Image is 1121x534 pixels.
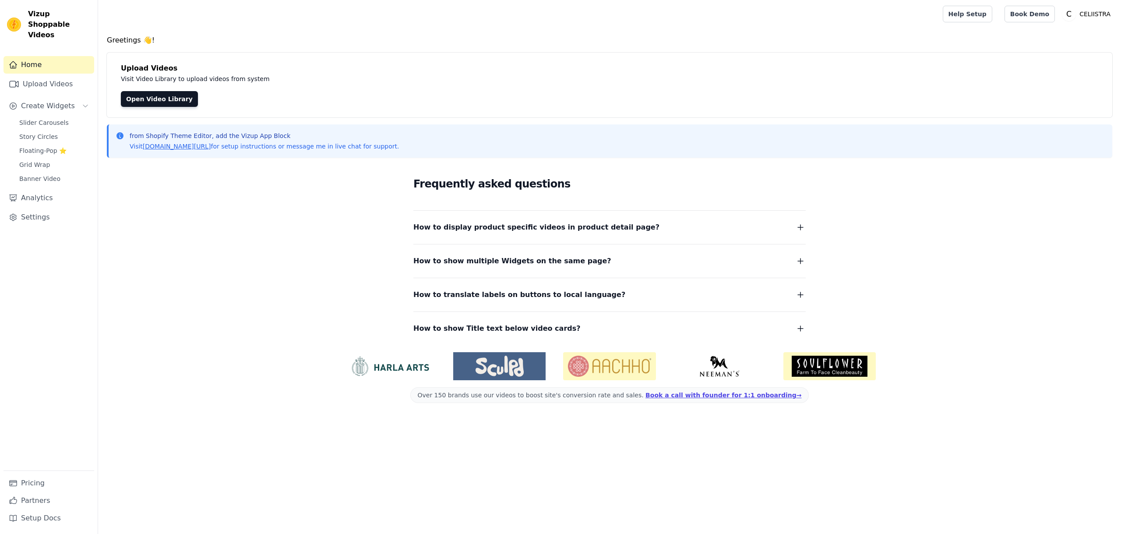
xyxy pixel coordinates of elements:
span: How to translate labels on buttons to local language? [413,289,625,301]
a: Help Setup [943,6,992,22]
p: Visit Video Library to upload videos from system [121,74,513,84]
p: Visit for setup instructions or message me in live chat for support. [130,142,399,151]
h4: Greetings 👋! [107,35,1112,46]
h2: Frequently asked questions [413,175,806,193]
img: HarlaArts [343,356,436,377]
a: Setup Docs [4,509,94,527]
a: Partners [4,492,94,509]
button: How to translate labels on buttons to local language? [413,289,806,301]
span: Create Widgets [21,101,75,111]
a: Story Circles [14,131,94,143]
span: Grid Wrap [19,160,50,169]
span: Slider Carousels [19,118,69,127]
p: from Shopify Theme Editor, add the Vizup App Block [130,131,399,140]
h4: Upload Videos [121,63,1098,74]
button: Create Widgets [4,97,94,115]
a: Grid Wrap [14,159,94,171]
a: Analytics [4,189,94,207]
button: How to show Title text below video cards? [413,322,806,335]
button: C CELIISTRA [1062,6,1114,22]
img: Neeman's [673,356,766,377]
a: Upload Videos [4,75,94,93]
span: Floating-Pop ⭐ [19,146,67,155]
img: Soulflower [783,352,876,380]
span: Vizup Shoppable Videos [28,9,91,40]
p: CELIISTRA [1076,6,1114,22]
a: Open Video Library [121,91,198,107]
a: Settings [4,209,94,226]
img: Aachho [563,352,656,380]
button: How to display product specific videos in product detail page? [413,221,806,233]
span: How to show Title text below video cards? [413,322,581,335]
a: Slider Carousels [14,117,94,129]
img: Vizup [7,18,21,32]
a: Book a call with founder for 1:1 onboarding [645,392,801,399]
a: Banner Video [14,173,94,185]
span: Banner Video [19,174,60,183]
span: Story Circles [19,132,58,141]
img: Sculpd US [453,356,546,377]
button: How to show multiple Widgets on the same page? [413,255,806,267]
span: How to display product specific videos in product detail page? [413,221,659,233]
a: Pricing [4,474,94,492]
a: Home [4,56,94,74]
span: How to show multiple Widgets on the same page? [413,255,611,267]
a: Floating-Pop ⭐ [14,145,94,157]
text: C [1066,10,1072,18]
a: Book Demo [1005,6,1055,22]
a: [DOMAIN_NAME][URL] [143,143,211,150]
